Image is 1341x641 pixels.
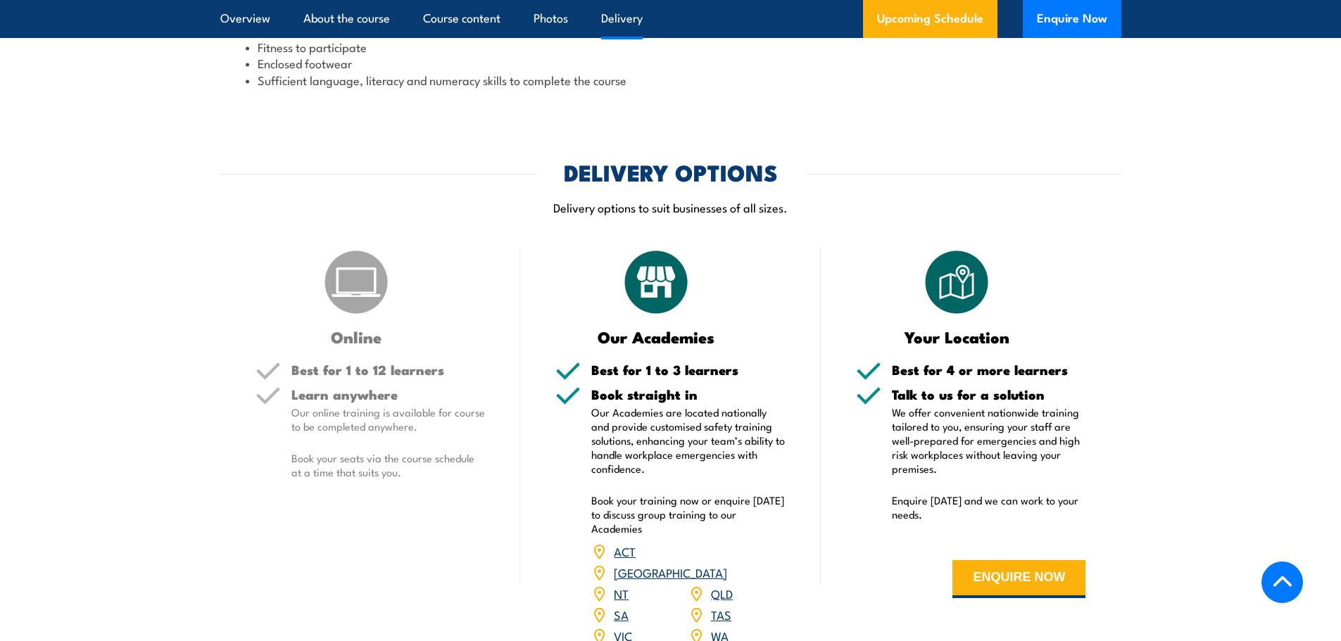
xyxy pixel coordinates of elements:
a: QLD [711,585,733,602]
h3: Our Academies [555,329,757,345]
p: Our Academies are located nationally and provide customised safety training solutions, enhancing ... [591,405,786,476]
h5: Best for 1 to 12 learners [291,363,486,376]
p: Delivery options to suit businesses of all sizes. [220,199,1121,215]
a: ACT [614,542,636,559]
h5: Best for 4 or more learners [892,363,1086,376]
a: [GEOGRAPHIC_DATA] [614,564,727,580]
h3: Online [256,329,458,345]
p: Book your seats via the course schedule at a time that suits you. [291,451,486,479]
h5: Best for 1 to 3 learners [591,363,786,376]
a: TAS [711,606,731,623]
h3: Your Location [856,329,1058,345]
p: Our online training is available for course to be completed anywhere. [291,405,486,433]
a: NT [614,585,629,602]
p: Enquire [DATE] and we can work to your needs. [892,493,1086,521]
li: Sufficient language, literacy and numeracy skills to complete the course [246,72,1096,88]
button: ENQUIRE NOW [952,560,1085,598]
a: SA [614,606,629,623]
h2: DELIVERY OPTIONS [564,162,778,182]
h5: Talk to us for a solution [892,388,1086,401]
li: Fitness to participate [246,39,1096,55]
h5: Learn anywhere [291,388,486,401]
li: Enclosed footwear [246,55,1096,71]
p: We offer convenient nationwide training tailored to you, ensuring your staff are well-prepared fo... [892,405,1086,476]
p: Book your training now or enquire [DATE] to discuss group training to our Academies [591,493,786,535]
h5: Book straight in [591,388,786,401]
